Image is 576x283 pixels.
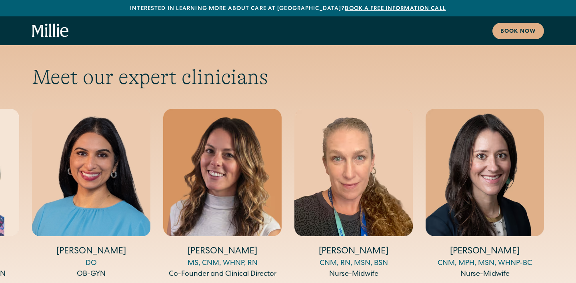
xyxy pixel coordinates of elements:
[163,109,282,280] div: 3 / 5
[426,258,544,269] div: CNM, MPH, MSN, WHNP-BC
[345,6,446,12] a: Book a free information call
[163,246,282,258] h4: [PERSON_NAME]
[163,269,282,280] div: Co-Founder and Clinical Director
[426,269,544,280] div: Nurse-Midwife
[492,23,544,39] a: Book now
[163,258,282,269] div: MS, CNM, WHNP, RN
[500,28,536,36] div: Book now
[426,246,544,258] h4: [PERSON_NAME]
[294,258,413,269] div: CNM, RN, MSN, BSN
[426,109,544,280] div: 5 / 5
[32,246,150,258] h4: [PERSON_NAME]
[32,269,150,280] div: OB-GYN
[32,258,150,269] div: DO
[294,109,413,280] div: 4 / 5
[32,109,150,280] div: 2 / 5
[32,65,544,90] h2: Meet our expert clinicians
[294,246,413,258] h4: [PERSON_NAME]
[32,24,69,38] a: home
[294,269,413,280] div: Nurse-Midwife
